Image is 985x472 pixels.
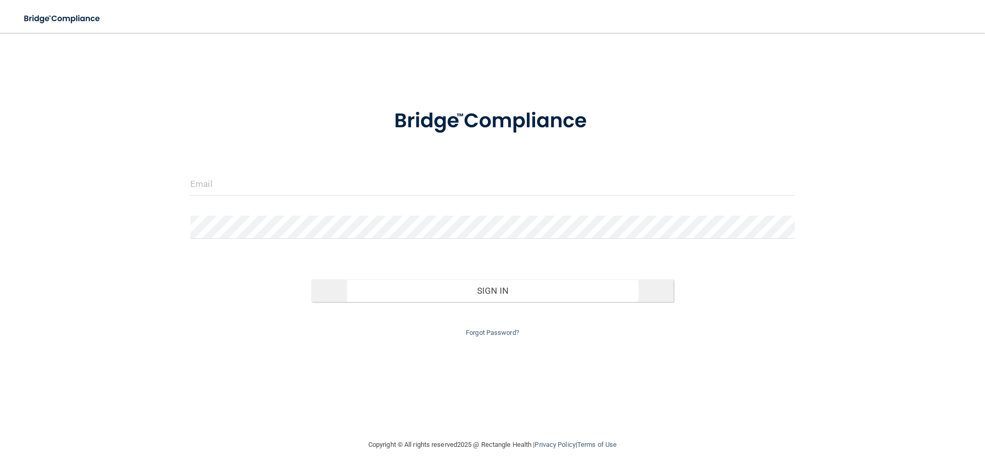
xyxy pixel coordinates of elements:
[535,441,575,448] a: Privacy Policy
[466,329,519,336] a: Forgot Password?
[305,428,680,461] div: Copyright © All rights reserved 2025 @ Rectangle Health | |
[807,399,973,440] iframe: Drift Widget Chat Controller
[577,441,617,448] a: Terms of Use
[311,279,674,302] button: Sign In
[190,173,795,196] input: Email
[15,8,110,29] img: bridge_compliance_login_screen.278c3ca4.svg
[373,95,612,148] img: bridge_compliance_login_screen.278c3ca4.svg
